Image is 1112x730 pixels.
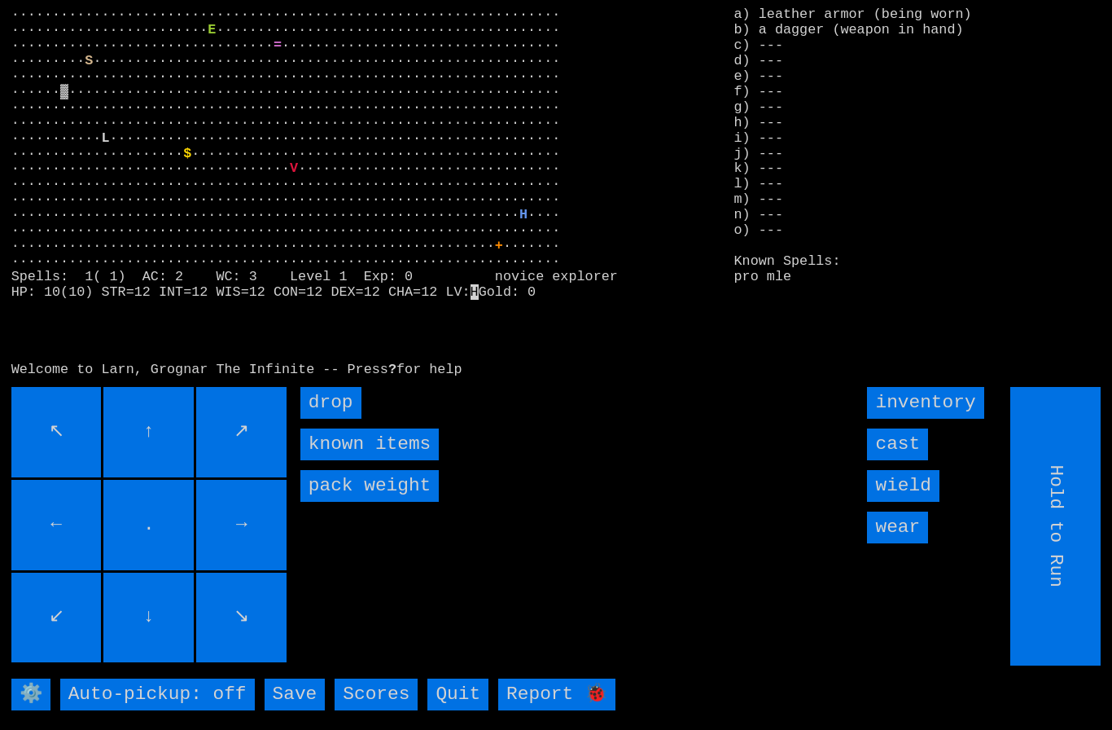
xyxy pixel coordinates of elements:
[734,7,1101,226] stats: a) leather armor (being worn) b) a dagger (weapon in hand) c) --- d) --- e) --- f) --- g) --- h) ...
[11,679,50,710] input: ⚙️
[183,146,191,161] font: $
[867,429,928,460] input: cast
[196,480,287,570] input: →
[335,679,418,710] input: Scores
[85,53,93,68] font: S
[11,480,102,570] input: ←
[498,679,615,710] input: Report 🐞
[11,573,102,663] input: ↙
[11,387,102,477] input: ↖
[300,470,439,502] input: pack weight
[495,238,503,253] font: +
[427,679,488,710] input: Quit
[1011,387,1101,666] input: Hold to Run
[11,7,712,372] larn: ··································································· ························ ····...
[101,130,109,146] font: L
[867,387,983,419] input: inventory
[274,37,282,53] font: =
[103,573,194,663] input: ↓
[290,161,298,176] font: V
[196,387,287,477] input: ↗
[867,470,939,502] input: wield
[103,480,194,570] input: .
[300,387,361,419] input: drop
[208,22,216,37] font: E
[103,387,194,477] input: ↑
[867,512,928,543] input: wear
[471,284,479,300] mark: H
[519,207,528,222] font: H
[60,679,255,710] input: Auto-pickup: off
[265,679,326,710] input: Save
[196,573,287,663] input: ↘
[388,362,396,377] b: ?
[300,429,439,460] input: known items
